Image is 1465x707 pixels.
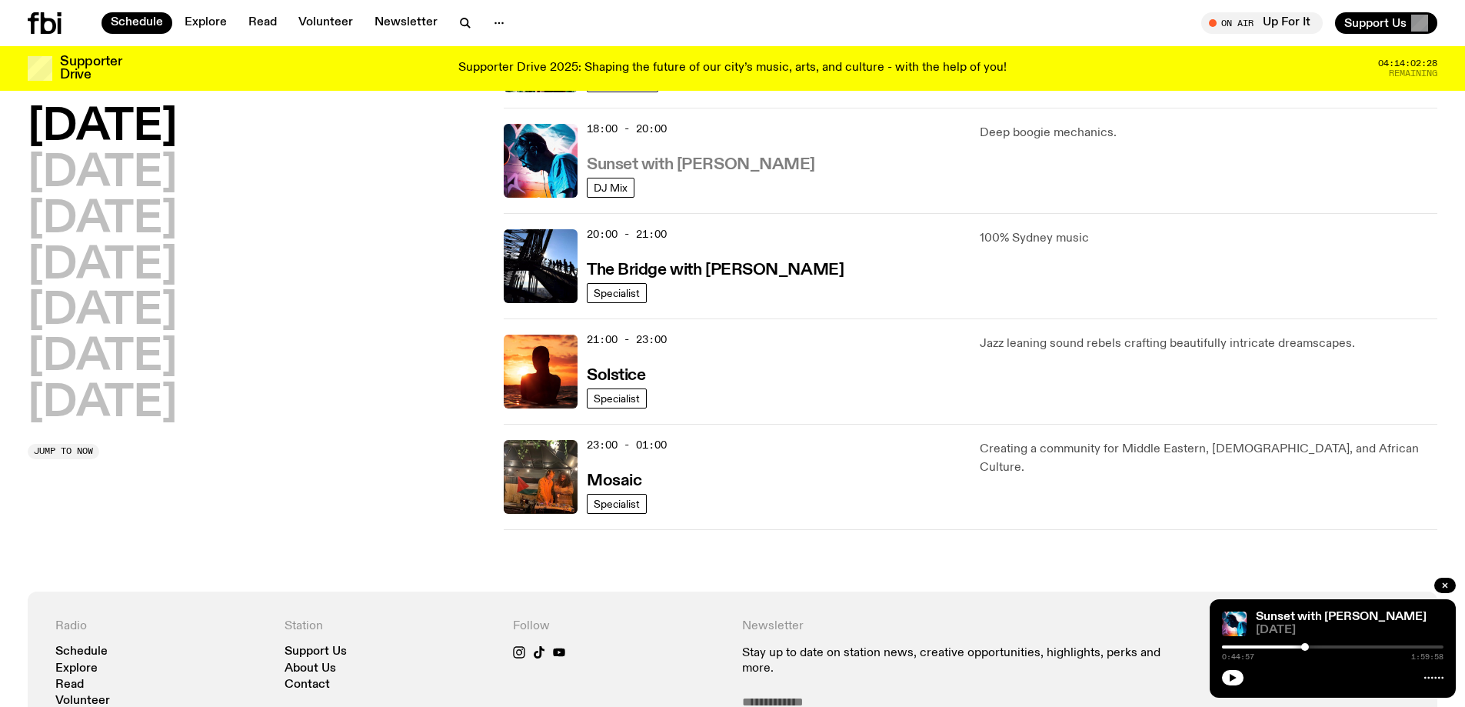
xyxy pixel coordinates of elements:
[239,12,286,34] a: Read
[55,695,110,707] a: Volunteer
[980,440,1437,477] p: Creating a community for Middle Eastern, [DEMOGRAPHIC_DATA], and African Culture.
[55,679,84,691] a: Read
[1222,612,1247,636] img: Simon Caldwell stands side on, looking downwards. He has headphones on. Behind him is a brightly ...
[34,447,93,455] span: Jump to now
[587,368,645,384] h3: Solstice
[587,154,815,173] a: Sunset with [PERSON_NAME]
[289,12,362,34] a: Volunteer
[504,440,578,514] img: Tommy and Jono Playing at a fundraiser for Palestine
[742,619,1181,634] h4: Newsletter
[55,619,266,634] h4: Radio
[285,619,495,634] h4: Station
[594,498,640,509] span: Specialist
[504,124,578,198] img: Simon Caldwell stands side on, looking downwards. He has headphones on. Behind him is a brightly ...
[980,124,1437,142] p: Deep boogie mechanics.
[1335,12,1437,34] button: Support Us
[587,283,647,303] a: Specialist
[587,157,815,173] h3: Sunset with [PERSON_NAME]
[28,198,177,242] button: [DATE]
[285,646,347,658] a: Support Us
[28,152,177,195] button: [DATE]
[980,229,1437,248] p: 100% Sydney music
[1201,12,1323,34] button: On AirUp For It
[587,389,647,409] a: Specialist
[102,12,172,34] a: Schedule
[594,182,628,193] span: DJ Mix
[587,494,647,514] a: Specialist
[28,382,177,425] button: [DATE]
[587,122,667,136] span: 18:00 - 20:00
[1378,59,1437,68] span: 04:14:02:28
[1344,16,1407,30] span: Support Us
[60,55,122,82] h3: Supporter Drive
[1389,69,1437,78] span: Remaining
[365,12,447,34] a: Newsletter
[587,365,645,384] a: Solstice
[587,262,844,278] h3: The Bridge with [PERSON_NAME]
[587,332,667,347] span: 21:00 - 23:00
[594,287,640,298] span: Specialist
[1411,653,1443,661] span: 1:59:58
[587,178,634,198] a: DJ Mix
[28,245,177,288] button: [DATE]
[285,663,336,675] a: About Us
[587,473,641,489] h3: Mosaic
[28,444,99,459] button: Jump to now
[1256,625,1443,636] span: [DATE]
[504,335,578,409] img: A girl standing in the ocean as waist level, staring into the rise of the sun.
[980,335,1437,353] p: Jazz leaning sound rebels crafting beautifully intricate dreamscapes.
[513,619,724,634] h4: Follow
[55,663,98,675] a: Explore
[504,229,578,303] img: People climb Sydney's Harbour Bridge
[458,62,1007,75] p: Supporter Drive 2025: Shaping the future of our city’s music, arts, and culture - with the help o...
[28,336,177,379] button: [DATE]
[587,227,667,242] span: 20:00 - 21:00
[1222,653,1254,661] span: 0:44:57
[587,470,641,489] a: Mosaic
[285,679,330,691] a: Contact
[587,259,844,278] a: The Bridge with [PERSON_NAME]
[55,646,108,658] a: Schedule
[28,106,177,149] button: [DATE]
[742,646,1181,675] p: Stay up to date on station news, creative opportunities, highlights, perks and more.
[1256,611,1427,623] a: Sunset with [PERSON_NAME]
[594,392,640,404] span: Specialist
[28,290,177,333] button: [DATE]
[587,438,667,452] span: 23:00 - 01:00
[175,12,236,34] a: Explore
